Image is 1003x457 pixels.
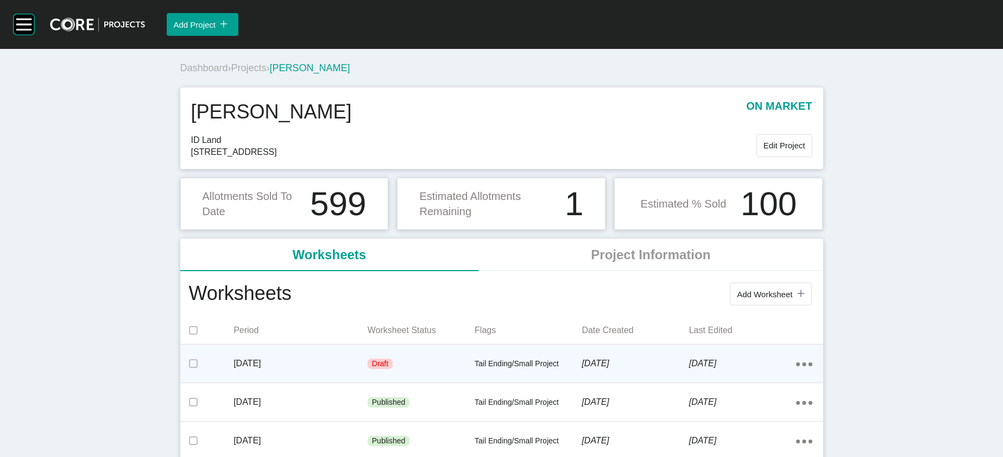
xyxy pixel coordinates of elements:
p: Estimated % Sold [641,196,727,211]
span: [PERSON_NAME] [270,62,350,73]
p: Flags [475,324,582,336]
img: core-logo-dark.3138cae2.png [50,17,145,32]
p: Allotments Sold To Date [203,189,304,219]
span: Add Worksheet [737,290,792,299]
p: on market [746,98,812,126]
p: Period [234,324,368,336]
span: ID Land [191,134,756,146]
a: Projects [231,62,267,73]
p: Published [372,397,406,408]
p: [DATE] [582,435,689,447]
li: Worksheets [180,239,479,271]
h1: 599 [310,187,366,221]
button: Add Worksheet [730,283,811,305]
p: [DATE] [689,396,796,408]
p: Estimated Allotments Remaining [419,189,558,219]
p: Tail Ending/Small Project [475,359,582,370]
span: › [228,62,231,73]
p: Last Edited [689,324,796,336]
p: [DATE] [689,358,796,370]
a: Dashboard [180,62,228,73]
span: Edit Project [764,141,805,150]
li: Project Information [478,239,823,271]
h1: 1 [565,187,583,221]
p: [DATE] [234,396,368,408]
h1: [PERSON_NAME] [191,98,352,126]
h1: Worksheets [189,280,292,308]
p: Worksheet Status [368,324,475,336]
p: [DATE] [582,396,689,408]
p: [DATE] [689,435,796,447]
button: Edit Project [756,134,812,157]
h1: 100 [741,187,797,221]
p: Date Created [582,324,689,336]
p: Tail Ending/Small Project [475,436,582,447]
p: Draft [372,359,388,370]
span: [STREET_ADDRESS] [191,146,756,158]
p: Tail Ending/Small Project [475,397,582,408]
span: › [267,62,270,73]
p: [DATE] [582,358,689,370]
span: Add Project [173,20,216,29]
p: [DATE] [234,435,368,447]
p: Published [372,436,406,447]
button: Add Project [167,13,238,36]
p: [DATE] [234,358,368,370]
